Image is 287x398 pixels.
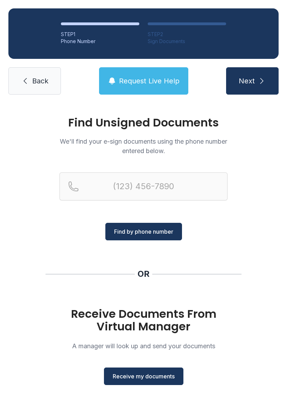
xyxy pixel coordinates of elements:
[61,38,139,45] div: Phone Number
[59,341,227,351] p: A manager will look up and send your documents
[239,76,255,86] span: Next
[61,31,139,38] div: STEP 1
[148,31,226,38] div: STEP 2
[59,117,227,128] h1: Find Unsigned Documents
[32,76,48,86] span: Back
[148,38,226,45] div: Sign Documents
[59,172,227,200] input: Reservation phone number
[119,76,180,86] span: Request Live Help
[59,308,227,333] h1: Receive Documents From Virtual Manager
[113,372,175,380] span: Receive my documents
[59,137,227,156] p: We'll find your e-sign documents using the phone number entered below.
[138,268,149,280] div: OR
[114,227,173,236] span: Find by phone number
